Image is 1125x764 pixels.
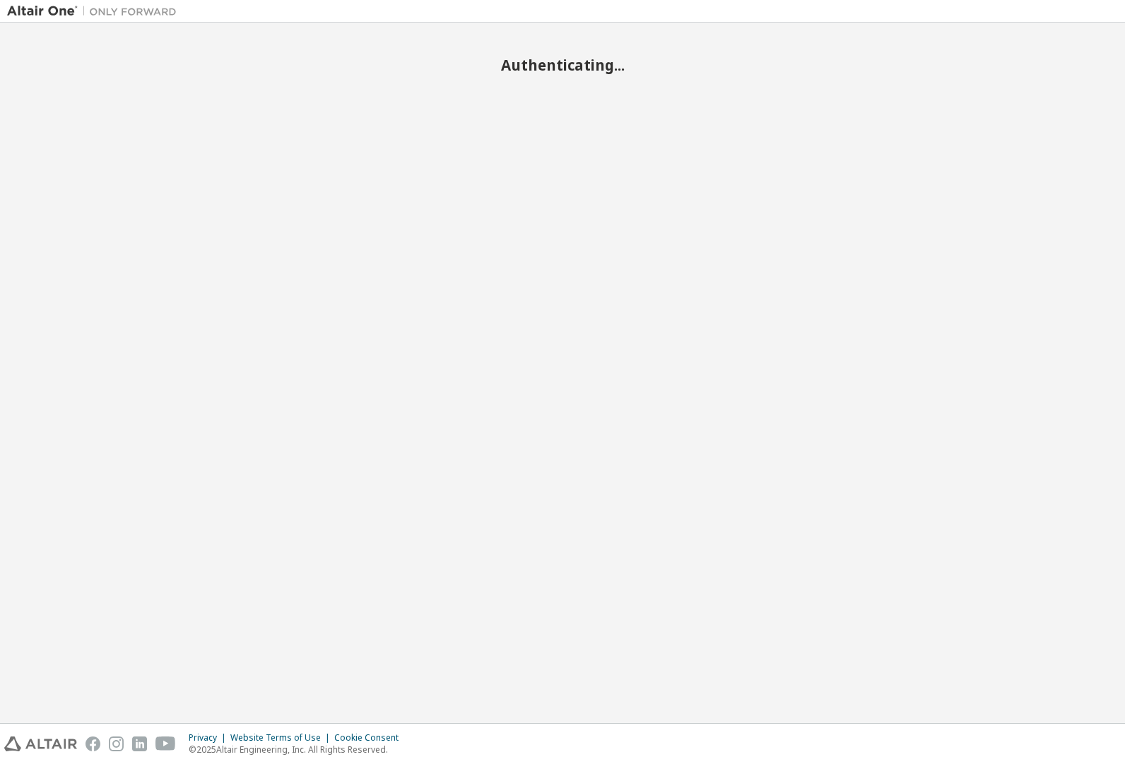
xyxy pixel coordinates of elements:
[132,736,147,751] img: linkedin.svg
[7,4,184,18] img: Altair One
[155,736,176,751] img: youtube.svg
[4,736,77,751] img: altair_logo.svg
[109,736,124,751] img: instagram.svg
[189,744,407,756] p: © 2025 Altair Engineering, Inc. All Rights Reserved.
[7,56,1118,74] h2: Authenticating...
[334,732,407,744] div: Cookie Consent
[86,736,100,751] img: facebook.svg
[230,732,334,744] div: Website Terms of Use
[189,732,230,744] div: Privacy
